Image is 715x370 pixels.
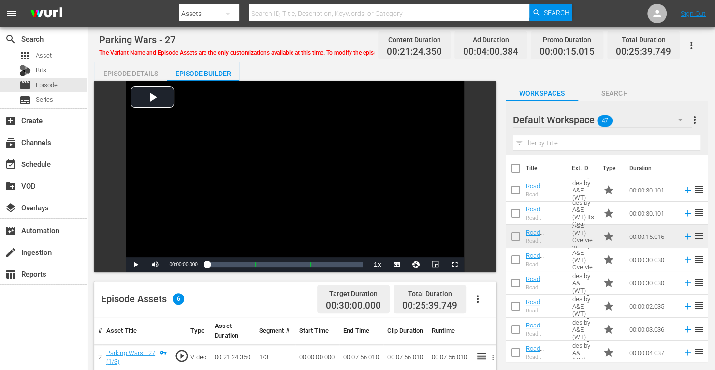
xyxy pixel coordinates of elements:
div: Episode Details [94,62,167,85]
span: reorder [693,184,705,195]
svg: Add to Episode [683,208,693,219]
span: Promo [603,254,614,266]
button: Play [126,257,145,272]
span: Series [36,95,53,104]
td: 00:00:03.036 [626,318,679,341]
svg: Add to Episode [683,231,693,242]
a: Road Renegades Channel ID 3 [526,322,560,343]
span: Promo [603,184,614,196]
span: Promo [603,277,614,289]
button: Playback Rate [367,257,387,272]
span: Create [5,115,16,127]
div: Road Renegades Channel ID 4 [526,354,565,360]
span: Workspaces [506,88,578,100]
th: Asset Duration [211,317,255,345]
span: Channels [5,137,16,148]
div: Ad Duration [463,33,518,46]
th: Asset Title [102,317,171,345]
span: Bits [36,65,46,75]
th: Ext. ID [566,155,597,182]
span: menu [6,8,17,19]
div: Target Duration [326,287,381,300]
a: Road Renegades Channel ID 2 [526,298,560,320]
th: Runtime [428,317,472,345]
span: Automation [5,225,16,237]
span: Ingestion [5,247,16,258]
span: reorder [693,253,705,265]
svg: Add to Episode [683,278,693,288]
span: 00:25:39.749 [616,46,671,58]
div: Road Renegades by A&E (WT) Overview Gnarly 30 [526,261,565,267]
button: Mute [145,257,164,272]
span: 6 [173,293,184,305]
span: The Variant Name and Episode Assets are the only customizations available at this time. To modify... [99,49,495,56]
span: 00:30:00.000 [326,300,381,311]
a: Road Renegades by A&E (WT) Overview Cutdown Gnarly 15 [526,229,560,272]
td: 00:00:30.030 [626,271,679,295]
td: Road Renegades by A&E (WT) Overview Gnarly 30 [569,248,599,271]
div: Road Renegades by A&E (WT) Its Own Channel 30 [526,215,565,221]
div: Bits [19,65,31,76]
span: 00:04:00.384 [463,46,518,58]
a: Road Renegades Channel ID 4 [526,345,560,367]
span: reorder [693,277,705,288]
button: more_vert [689,108,700,132]
span: Asset [19,50,31,61]
button: Captions [387,257,406,272]
div: Road Renegades by A&E (WT) Overview Cutdown Gnarly 15 [526,238,565,244]
span: reorder [693,230,705,242]
button: Episode Details [94,62,167,81]
span: 00:21:24.350 [387,46,442,58]
td: 00:00:30.030 [626,248,679,271]
th: Type [187,317,211,345]
span: Overlays [5,202,16,214]
th: Type [597,155,624,182]
a: Parking Wars - 27 (1/3) [106,349,155,366]
span: Promo [603,207,614,219]
div: Episode Assets [101,293,184,305]
svg: Add to Episode [683,324,693,335]
td: Road Renegades by A&E (WT) Overview Cutdown Gnarly 15 [569,225,599,248]
button: Fullscreen [445,257,464,272]
th: Segment # [255,317,295,345]
td: Road Renegades by A&E (WT) Action 30 [569,178,599,202]
button: Episode Builder [167,62,239,81]
span: Schedule [5,159,16,170]
svg: Add to Episode [683,301,693,311]
th: Clip Duration [383,317,427,345]
svg: Add to Episode [683,254,693,265]
span: Search [578,88,651,100]
span: Reports [5,268,16,280]
td: Road Renegades by A&E (WT) Channel ID 4 [569,341,599,364]
div: Road Renegades Channel ID 3 [526,331,565,337]
span: 00:25:39.749 [402,300,457,311]
span: 00:00:00.000 [169,262,197,267]
a: Sign Out [681,10,706,17]
svg: Add to Episode [683,185,693,195]
th: Duration [624,155,682,182]
span: play_circle_outline [175,349,189,363]
div: Episode Builder [167,62,239,85]
a: Road Renegades by A&E (WT) Action 30 [526,182,560,211]
td: Road Renegades by A&E (WT) Parking Wars 30 [569,271,599,295]
span: VOD [5,180,16,192]
th: End Time [339,317,383,345]
div: Video Player [126,81,464,272]
a: Road Renegades by A&E (WT) Its Own Channel 30 [526,206,560,242]
td: Road Renegades by A&E (WT) Channel ID 2 [569,295,599,318]
img: ans4CAIJ8jUAAAAAAAAAAAAAAAAAAAAAAAAgQb4GAAAAAAAAAAAAAAAAAAAAAAAAJMjXAAAAAAAAAAAAAAAAAAAAAAAAgAT5G... [23,2,70,25]
td: 00:00:30.101 [626,202,679,225]
span: Search [5,33,16,45]
span: reorder [693,346,705,358]
button: Search [529,4,572,21]
div: Road Renegades Channel ID 2 [526,308,565,314]
span: 47 [597,111,613,131]
span: reorder [693,323,705,335]
span: Promo [603,324,614,335]
div: Road Renegades by A&E (WT) Action 30 [526,192,565,198]
a: Road Renegades by A&E (WT) Overview Gnarly 30 [526,252,560,288]
div: Road Renegades by A&E (WT) Parking Wars 30 [526,284,565,291]
span: Parking Wars - 27 [99,34,175,45]
span: Search [544,4,569,21]
div: Total Duration [402,287,457,300]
